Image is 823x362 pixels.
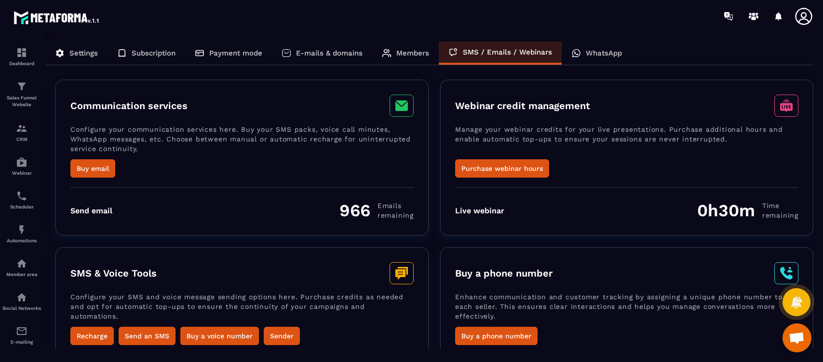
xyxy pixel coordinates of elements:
[463,48,552,56] p: SMS / Emails / Webinars
[455,125,798,159] p: Manage your webinar credits for your live presentations. Purchase additional hours and enable aut...
[70,327,114,345] button: Recharge
[70,206,112,215] div: Send email
[16,224,27,236] img: automations
[70,267,157,279] h3: SMS & Voice Tools
[2,217,41,251] a: automationsautomationsAutomations
[2,238,41,243] p: Automations
[264,327,300,345] button: Sender
[455,206,504,215] div: Live webinar
[209,49,262,57] p: Payment mode
[2,339,41,345] p: E-mailing
[396,49,429,57] p: Members
[16,81,27,92] img: formation
[16,258,27,269] img: automations
[132,49,175,57] p: Subscription
[762,201,798,210] span: Time
[296,49,363,57] p: E-mails & domains
[2,284,41,318] a: social-networksocial-networkSocial Networks
[2,95,41,108] p: Sales Funnel Website
[378,210,414,220] span: remaining
[2,272,41,277] p: Member area
[16,123,27,134] img: formation
[2,170,41,176] p: Webinar
[70,159,115,178] button: Buy email
[455,267,553,279] h3: Buy a phone number
[783,323,811,352] a: Ouvrir le chat
[2,73,41,115] a: formationformationSales Funnel Website
[455,159,549,178] button: Purchase webinar hours
[2,204,41,209] p: Scheduler
[2,61,41,66] p: Dashboard
[16,292,27,303] img: social-network
[119,327,175,345] button: Send an SMS
[2,115,41,149] a: formationformationCRM
[70,292,414,327] p: Configure your SMS and voice message sending options here. Purchase credits as needed and opt for...
[339,200,414,221] div: 966
[180,327,259,345] button: Buy a voice number
[378,201,414,210] span: Emails
[2,149,41,183] a: automationsautomationsWebinar
[2,318,41,352] a: emailemailE-mailing
[16,190,27,202] img: scheduler
[697,200,798,221] div: 0h30m
[586,49,622,57] p: WhatsApp
[2,251,41,284] a: automationsautomationsMember area
[16,47,27,58] img: formation
[2,40,41,73] a: formationformationDashboard
[455,327,538,345] button: Buy a phone number
[455,100,590,111] h3: Webinar credit management
[16,156,27,168] img: automations
[70,125,414,159] p: Configure your communication services here. Buy your SMS packs, voice call minutes, WhatsApp mess...
[762,210,798,220] span: remaining
[2,183,41,217] a: schedulerschedulerScheduler
[455,292,798,327] p: Enhance communication and customer tracking by assigning a unique phone number to each seller. Th...
[70,100,188,111] h3: Communication services
[2,137,41,142] p: CRM
[2,306,41,311] p: Social Networks
[69,49,98,57] p: Settings
[13,9,100,26] img: logo
[16,325,27,337] img: email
